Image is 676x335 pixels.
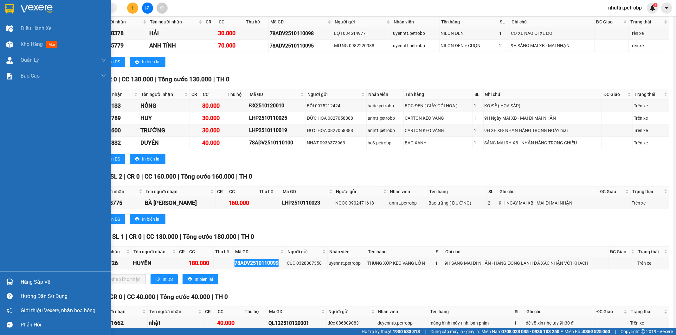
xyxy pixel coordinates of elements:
[160,293,210,300] span: Tổng cước 40.000
[392,17,440,27] th: Nhân viên
[654,3,656,7] span: 1
[90,197,144,209] td: 0785273775
[389,186,428,197] th: Nhân viên
[215,293,228,300] span: TH 0
[610,248,630,255] span: ĐC Giao
[126,233,127,240] span: |
[328,308,370,315] span: Người gửi
[362,328,420,335] span: Hỗ trợ kỹ thuật:
[239,173,252,180] span: TH 0
[393,42,438,49] div: uyenntt.petrobp
[641,329,645,334] span: copyright
[157,293,158,300] span: |
[21,56,39,64] span: Quản Lý
[130,57,165,67] button: printerIn biên lai
[216,76,229,83] span: TH 0
[158,76,212,83] span: Tổng cước 130.000
[434,247,444,257] th: SL
[243,307,267,317] th: Thu hộ
[282,199,333,207] div: LHP2510110023
[328,247,366,257] th: Nhân viên
[157,3,168,14] button: aim
[91,188,138,195] span: SĐT người nhận
[564,328,610,335] span: Miền Bắc
[248,137,306,149] td: 78ADV2510110100
[141,91,183,98] span: Tên người nhận
[425,328,426,335] span: |
[21,24,51,32] span: Điều hành xe
[630,30,668,37] div: Trên xe
[441,30,497,37] div: NILON ĐEN
[367,89,404,100] th: Nhân viên
[474,115,482,122] div: 1
[188,247,214,257] th: CC
[661,3,672,14] button: caret-down
[511,30,593,37] div: CÓ XE NÀO ĐI XE ĐÓ
[145,199,215,207] div: BÀ [PERSON_NAME]
[429,199,486,206] div: Bao trắng ( ĐƯỜNG)
[6,279,13,285] img: warehouse-icon
[498,186,598,197] th: Ghi chú
[98,154,125,164] button: printerIn DS
[487,186,498,197] th: SL
[334,42,391,49] div: MỪNG 0982220988
[307,127,365,134] div: ĐỨC HÒA 0827058888
[249,126,305,134] div: LHP2510110019
[485,115,601,122] div: 9H Ngày MAI XB - MAI ĐI MAI NHẬN
[603,4,647,12] span: nhuttn.petrobp
[234,257,286,269] td: 78ADV2510110099
[499,199,597,206] div: 9 H NGÀY MAI XB - MAI ĐI MAI NHẬN
[91,40,149,52] td: 0849095779
[181,173,235,180] span: Tổng cước 160.000
[110,216,120,223] span: In DS
[287,248,321,255] span: Người gửi
[132,257,177,269] td: HUYỀN
[110,173,122,180] span: SL 2
[393,329,420,334] strong: 1900 633 818
[204,17,217,27] th: CR
[149,319,202,327] div: nhật
[21,307,95,314] span: Giới thiệu Vexere, nhận hoa hồng
[596,18,622,25] span: ĐC Giao
[258,186,281,197] th: Thu hộ
[88,137,140,149] td: 0374824832
[149,29,203,38] div: HẢI
[485,139,601,146] div: SÁNG MAI 9H XB - NHẬN HÀNG TRONG CHIỀU
[21,72,40,80] span: Báo cáo
[214,247,234,257] th: Thu hộ
[473,89,484,100] th: SL
[499,42,509,49] div: 2
[202,114,224,123] div: 30.000
[268,319,325,327] div: QL132510120001
[189,259,212,268] div: 180.000
[328,319,375,326] div: đức 0868090831
[634,102,668,109] div: Trên xe
[203,307,216,317] th: CR
[88,124,140,137] td: 0376615600
[393,30,438,37] div: uyenntt.petrobp
[510,17,595,27] th: Ghi chú
[93,18,142,25] span: SĐT người nhận
[21,320,106,330] div: Phản hồi
[92,41,147,50] div: 0849095779
[183,233,236,240] span: Tổng cước 180.000
[525,307,595,317] th: Ghi chú
[514,319,524,326] div: 1
[144,197,216,209] td: BÀ TƯ - TƯỜNG VÂN
[98,214,125,224] button: printerIn DS
[98,274,146,284] button: downloadNhập kho nhận
[283,188,328,195] span: Mã GD
[216,186,228,197] th: CR
[287,260,326,267] div: CÚC 0328807358
[201,89,226,100] th: CC
[188,277,192,282] span: printer
[202,138,224,147] div: 40.000
[7,293,13,299] span: question-circle
[148,40,204,52] td: ANH TÍNH
[91,199,143,207] div: 0785273775
[307,91,360,98] span: Người gửi
[180,233,181,240] span: |
[226,89,248,100] th: Thu hộ
[561,330,563,333] span: ⚪️
[429,319,512,326] div: màng hình máy tính, bàn phím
